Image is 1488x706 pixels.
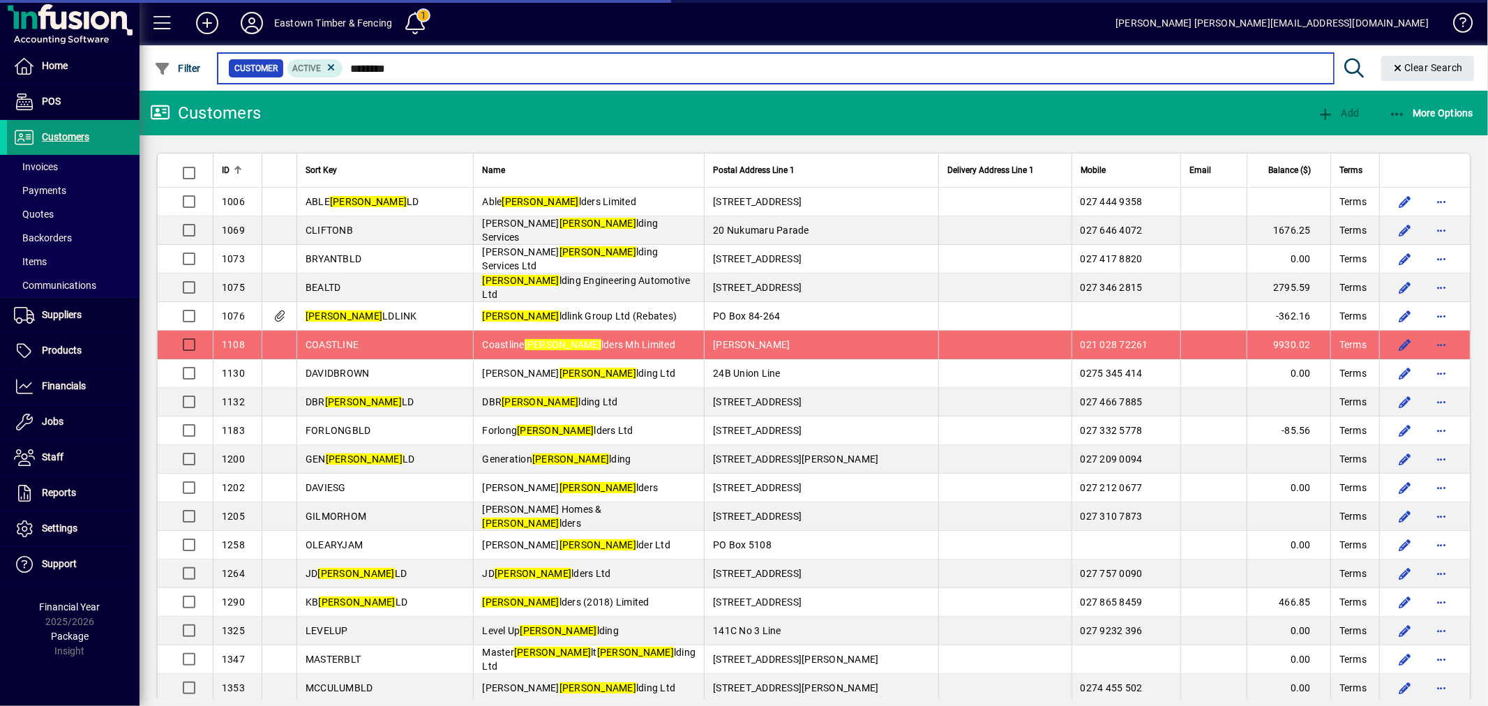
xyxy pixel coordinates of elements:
[482,396,617,407] span: DBR lding Ltd
[1339,423,1367,437] span: Terms
[559,218,636,229] em: [PERSON_NAME]
[1443,3,1471,48] a: Knowledge Base
[1394,505,1416,527] button: Edit
[1394,362,1416,384] button: Edit
[713,225,809,236] span: 20 Nukumaru Parade
[482,504,601,529] span: [PERSON_NAME] Homes & lders
[482,310,677,322] span: ldlink Group Ltd (Rebates)
[1394,476,1416,499] button: Edit
[1247,645,1330,674] td: 0.00
[222,310,245,322] span: 1076
[7,547,140,582] a: Support
[713,482,802,493] span: [STREET_ADDRESS]
[1394,619,1416,642] button: Edit
[1339,366,1367,380] span: Terms
[306,453,415,465] span: GEN LD
[319,596,396,608] em: [PERSON_NAME]
[222,596,245,608] span: 1290
[222,163,253,178] div: ID
[14,161,58,172] span: Invoices
[1339,252,1367,266] span: Terms
[482,163,696,178] div: Name
[1081,339,1148,350] span: 021 028 72261
[7,84,140,119] a: POS
[520,625,596,636] em: [PERSON_NAME]
[482,275,559,286] em: [PERSON_NAME]
[14,209,54,220] span: Quotes
[222,339,245,350] span: 1108
[482,310,559,322] em: [PERSON_NAME]
[482,539,670,550] span: [PERSON_NAME] lder Ltd
[517,425,594,436] em: [PERSON_NAME]
[713,310,780,322] span: PO Box 84-264
[306,625,348,636] span: LEVELUP
[325,396,402,407] em: [PERSON_NAME]
[559,368,636,379] em: [PERSON_NAME]
[1430,448,1452,470] button: More options
[1339,338,1367,352] span: Terms
[1394,648,1416,670] button: Edit
[42,558,77,569] span: Support
[1081,682,1143,693] span: 0274 455 502
[222,425,245,436] span: 1183
[1339,652,1367,666] span: Terms
[947,163,1034,178] span: Delivery Address Line 1
[1339,309,1367,323] span: Terms
[306,482,346,493] span: DAVIESG
[1339,566,1367,580] span: Terms
[1394,419,1416,442] button: Edit
[7,273,140,297] a: Communications
[14,232,72,243] span: Backorders
[7,202,140,226] a: Quotes
[713,163,795,178] span: Postal Address Line 1
[1247,216,1330,245] td: 1676.25
[42,523,77,534] span: Settings
[1394,591,1416,613] button: Edit
[482,368,675,379] span: [PERSON_NAME] lding Ltd
[14,256,47,267] span: Items
[306,396,414,407] span: DBR LD
[306,310,382,322] em: [PERSON_NAME]
[1339,509,1367,523] span: Terms
[40,601,100,613] span: Financial Year
[1081,482,1143,493] span: 027 212 0677
[42,345,82,356] span: Products
[1081,163,1106,178] span: Mobile
[1430,305,1452,327] button: More options
[1081,511,1143,522] span: 027 310 7873
[306,163,337,178] span: Sort Key
[713,625,781,636] span: 141C No 3 Line
[222,368,245,379] span: 1130
[1394,562,1416,585] button: Edit
[559,682,636,693] em: [PERSON_NAME]
[306,225,353,236] span: CLIFTONB
[559,482,636,493] em: [PERSON_NAME]
[1339,223,1367,237] span: Terms
[482,625,619,636] span: Level Up lding
[502,196,578,207] em: [PERSON_NAME]
[1081,425,1143,436] span: 027 332 5778
[1256,163,1323,178] div: Balance ($)
[1394,219,1416,241] button: Edit
[713,682,878,693] span: [STREET_ADDRESS][PERSON_NAME]
[1381,56,1475,81] button: Clear
[1247,531,1330,559] td: 0.00
[1339,280,1367,294] span: Terms
[42,416,63,427] span: Jobs
[713,339,790,350] span: [PERSON_NAME]
[7,369,140,404] a: Financials
[222,511,245,522] span: 1205
[482,246,658,271] span: [PERSON_NAME] lding Services Ltd
[306,196,419,207] span: ABLE LD
[1247,474,1330,502] td: 0.00
[1247,617,1330,645] td: 0.00
[713,568,802,579] span: [STREET_ADDRESS]
[1339,163,1362,178] span: Terms
[482,218,658,243] span: [PERSON_NAME] lding Services
[1247,359,1330,388] td: 0.00
[1314,100,1362,126] button: Add
[1115,12,1429,34] div: [PERSON_NAME] [PERSON_NAME][EMAIL_ADDRESS][DOMAIN_NAME]
[1247,588,1330,617] td: 466.85
[7,49,140,84] a: Home
[559,539,636,550] em: [PERSON_NAME]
